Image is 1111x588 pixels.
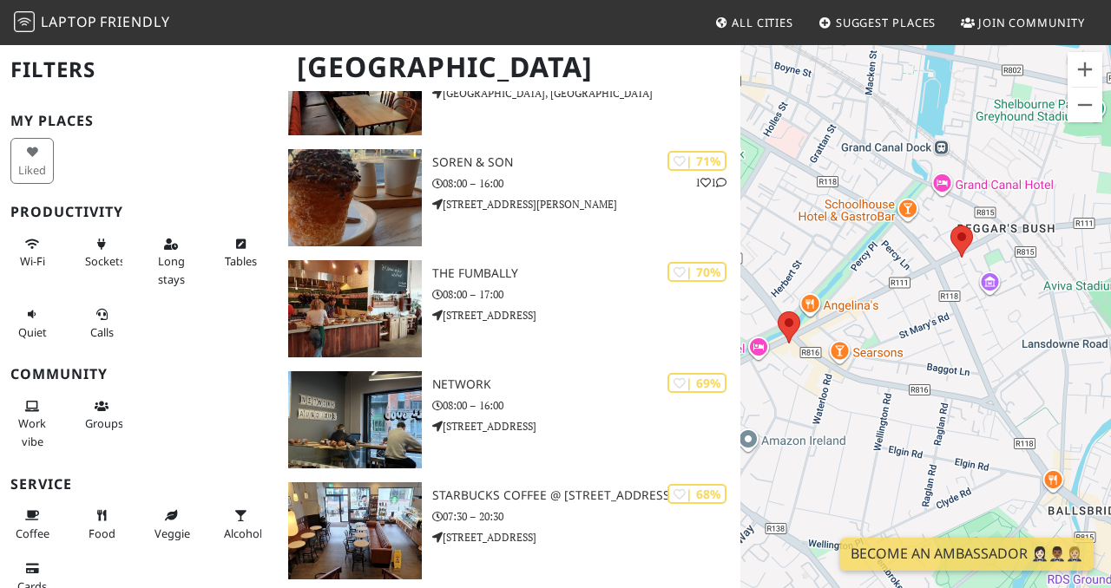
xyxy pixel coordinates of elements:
[90,324,114,340] span: Video/audio calls
[80,300,123,346] button: Calls
[10,113,267,129] h3: My Places
[283,43,737,91] h1: [GEOGRAPHIC_DATA]
[288,260,422,357] img: The Fumbally
[432,266,741,281] h3: The Fumbally
[954,7,1092,38] a: Join Community
[978,15,1085,30] span: Join Community
[14,8,170,38] a: LaptopFriendly LaptopFriendly
[732,15,793,30] span: All Cities
[278,482,740,579] a: Starbucks Coffee @ 19 Rock Hill | 68% Starbucks Coffee @ [STREET_ADDRESS] 07:30 – 20:30 [STREET_A...
[10,501,54,547] button: Coffee
[80,230,123,276] button: Sockets
[100,12,169,31] span: Friendly
[288,149,422,246] img: Soren & Son
[278,260,740,357] a: The Fumbally | 70% The Fumbally 08:00 – 17:00 [STREET_ADDRESS]
[80,501,123,547] button: Food
[10,43,267,96] h2: Filters
[288,482,422,579] img: Starbucks Coffee @ 19 Rock Hill
[154,526,190,541] span: Veggie
[219,230,262,276] button: Tables
[1068,52,1102,87] button: Zoom in
[812,7,943,38] a: Suggest Places
[432,155,741,170] h3: Soren & Son
[18,324,47,340] span: Quiet
[288,371,422,468] img: Network
[158,253,185,286] span: Long stays
[41,12,97,31] span: Laptop
[20,253,45,269] span: Stable Wi-Fi
[695,174,726,191] p: 1 1
[225,253,257,269] span: Work-friendly tables
[10,300,54,346] button: Quiet
[667,151,726,171] div: | 71%
[85,415,123,431] span: Group tables
[149,230,193,293] button: Long stays
[432,508,741,525] p: 07:30 – 20:30
[149,501,193,547] button: Veggie
[667,373,726,393] div: | 69%
[219,501,262,547] button: Alcohol
[667,262,726,282] div: | 70%
[432,529,741,546] p: [STREET_ADDRESS]
[18,415,46,448] span: People working
[278,371,740,468] a: Network | 69% Network 08:00 – 16:00 [STREET_ADDRESS]
[14,11,35,32] img: LaptopFriendly
[707,7,800,38] a: All Cities
[667,484,726,504] div: | 68%
[10,392,54,455] button: Work vibe
[85,253,125,269] span: Power sockets
[432,418,741,434] p: [STREET_ADDRESS]
[432,397,741,414] p: 08:00 – 16:00
[80,392,123,438] button: Groups
[10,230,54,276] button: Wi-Fi
[16,526,49,541] span: Coffee
[836,15,937,30] span: Suggest Places
[432,377,741,392] h3: Network
[278,149,740,246] a: Soren & Son | 71% 11 Soren & Son 08:00 – 16:00 [STREET_ADDRESS][PERSON_NAME]
[1068,88,1102,122] button: Zoom out
[10,476,267,493] h3: Service
[432,175,741,192] p: 08:00 – 16:00
[432,196,741,212] p: [STREET_ADDRESS][PERSON_NAME]
[10,366,267,382] h3: Community
[432,307,741,323] p: [STREET_ADDRESS]
[89,526,115,541] span: Food
[432,488,741,503] h3: Starbucks Coffee @ [STREET_ADDRESS]
[224,526,262,541] span: Alcohol
[432,286,741,303] p: 08:00 – 17:00
[10,204,267,220] h3: Productivity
